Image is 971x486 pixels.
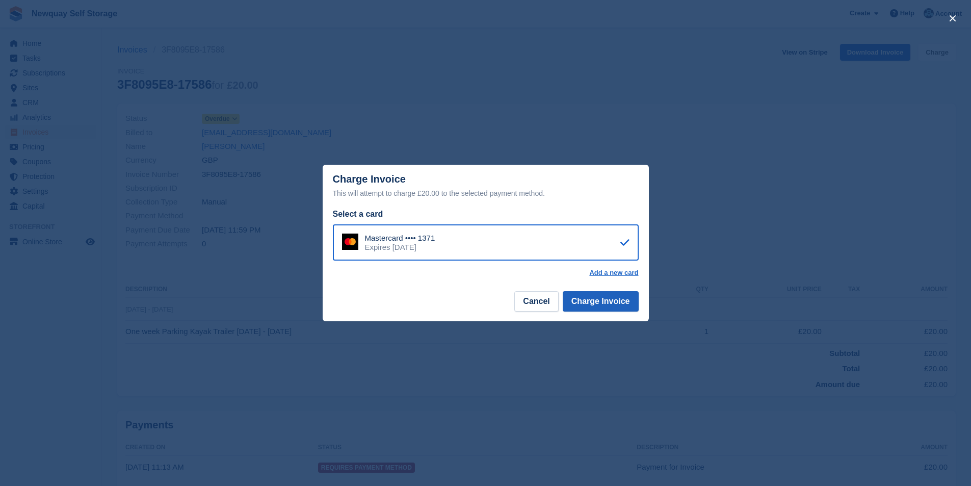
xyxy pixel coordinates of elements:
div: This will attempt to charge £20.00 to the selected payment method. [333,187,639,199]
img: Mastercard Logo [342,234,358,250]
a: Add a new card [589,269,638,277]
div: Mastercard •••• 1371 [365,234,435,243]
div: Charge Invoice [333,173,639,199]
button: Cancel [514,291,558,312]
div: Select a card [333,208,639,220]
div: Expires [DATE] [365,243,435,252]
button: close [944,10,961,27]
button: Charge Invoice [563,291,639,312]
